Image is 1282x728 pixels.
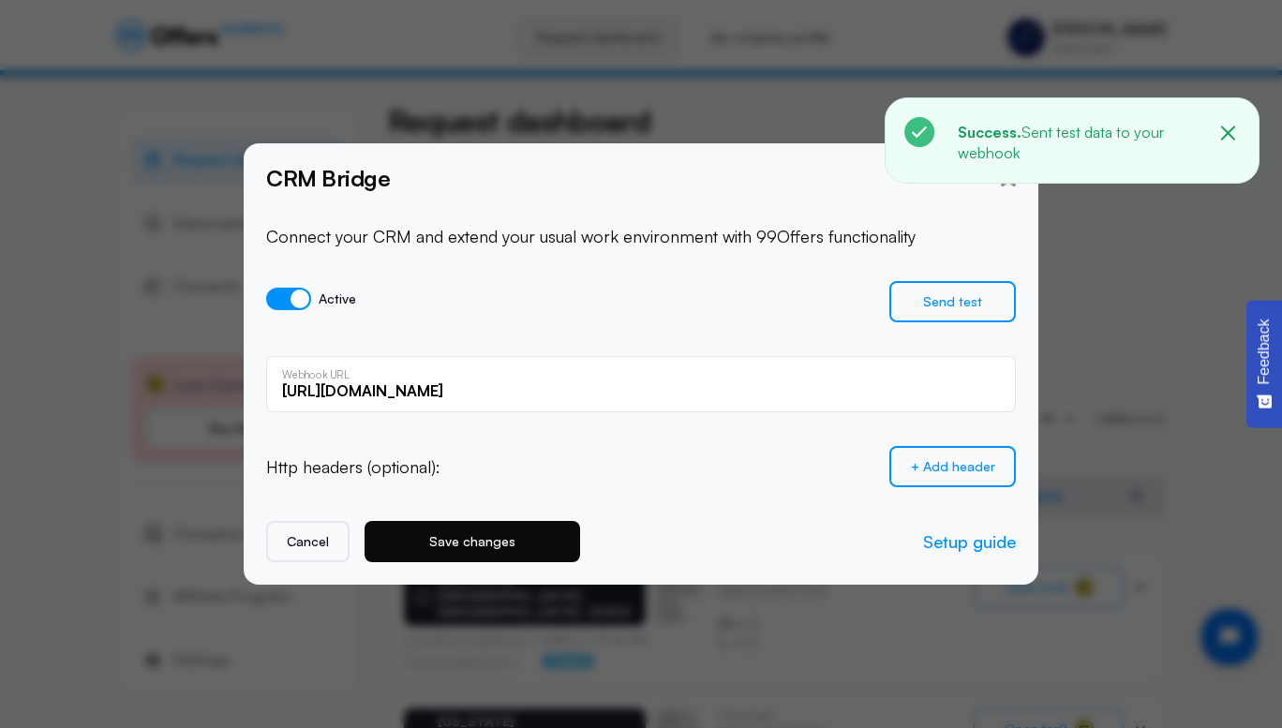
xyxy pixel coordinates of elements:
[958,123,1164,162] span: Sent test data to your webhook
[282,369,350,379] p: Webhook URL
[266,225,1016,247] p: Connect your CRM and extend your usual work environment with 99Offers functionality
[282,380,1000,401] input: https://example.com/webhook
[266,521,350,562] button: Cancel
[889,281,1016,322] button: Send test
[889,446,1016,487] button: + Add header
[266,166,390,190] h5: CRM Bridge
[958,123,1021,141] strong: Success.
[16,16,72,72] button: Open chat widget
[266,455,440,478] p: Http headers (optional):
[923,531,1016,552] a: Setup guide
[365,521,580,562] button: Save changes
[1256,319,1273,384] span: Feedback
[1246,300,1282,427] button: Feedback - Show survey
[319,291,356,310] span: Active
